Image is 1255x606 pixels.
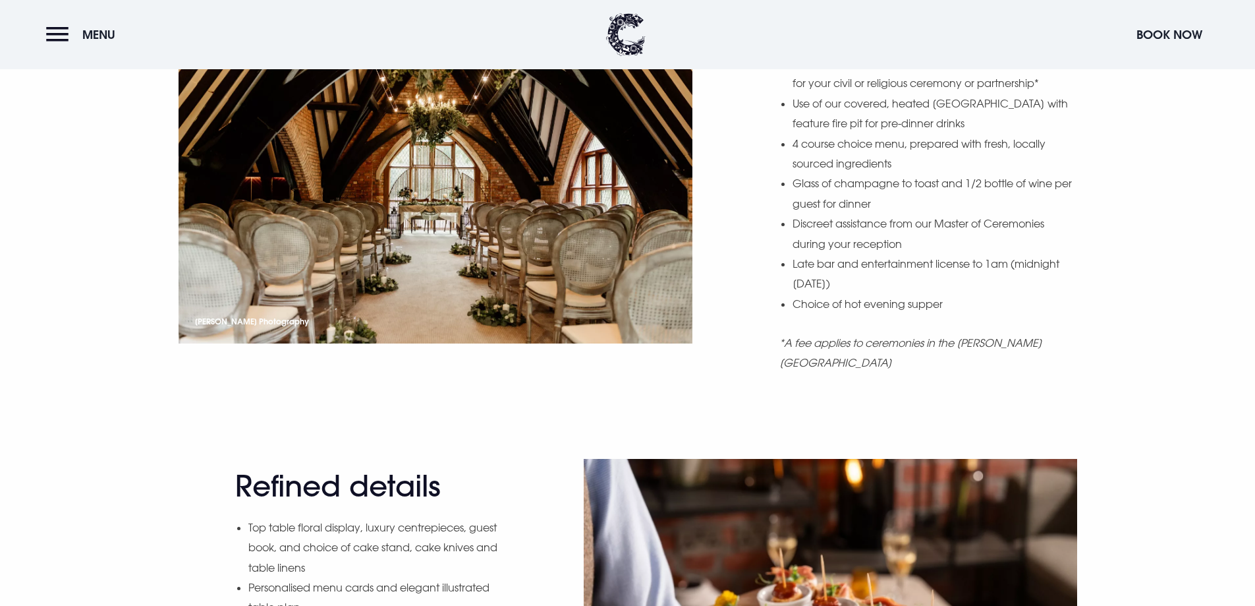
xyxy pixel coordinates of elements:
[248,518,511,578] li: Top table floral display, luxury centrepieces, guest book, and choice of cake stand, cake knives ...
[793,134,1076,174] li: 4 course choice menu, prepared with fresh, locally sourced ingredients
[793,94,1076,134] li: Use of our covered, heated [GEOGRAPHIC_DATA] with feature fire pit for pre-dinner drinks
[779,336,1042,369] em: *A fee applies to ceremonies in the [PERSON_NAME][GEOGRAPHIC_DATA]
[793,214,1076,254] li: Discreet assistance from our Master of Ceremonies during your reception
[1130,20,1209,49] button: Book Now
[793,254,1076,294] li: Late bar and entertainment license to 1am (midnight [DATE])
[793,173,1076,214] li: Glass of champagne to toast and 1/2 bottle of wine per guest for dinner
[46,20,122,49] button: Menu
[179,1,692,344] img: Wedding Package Northern Ireland
[793,294,1076,314] li: Choice of hot evening supper
[82,27,115,42] span: Menu
[235,469,492,504] h2: Refined details
[606,13,646,56] img: Clandeboye Lodge
[195,314,724,329] p: [PERSON_NAME] Photography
